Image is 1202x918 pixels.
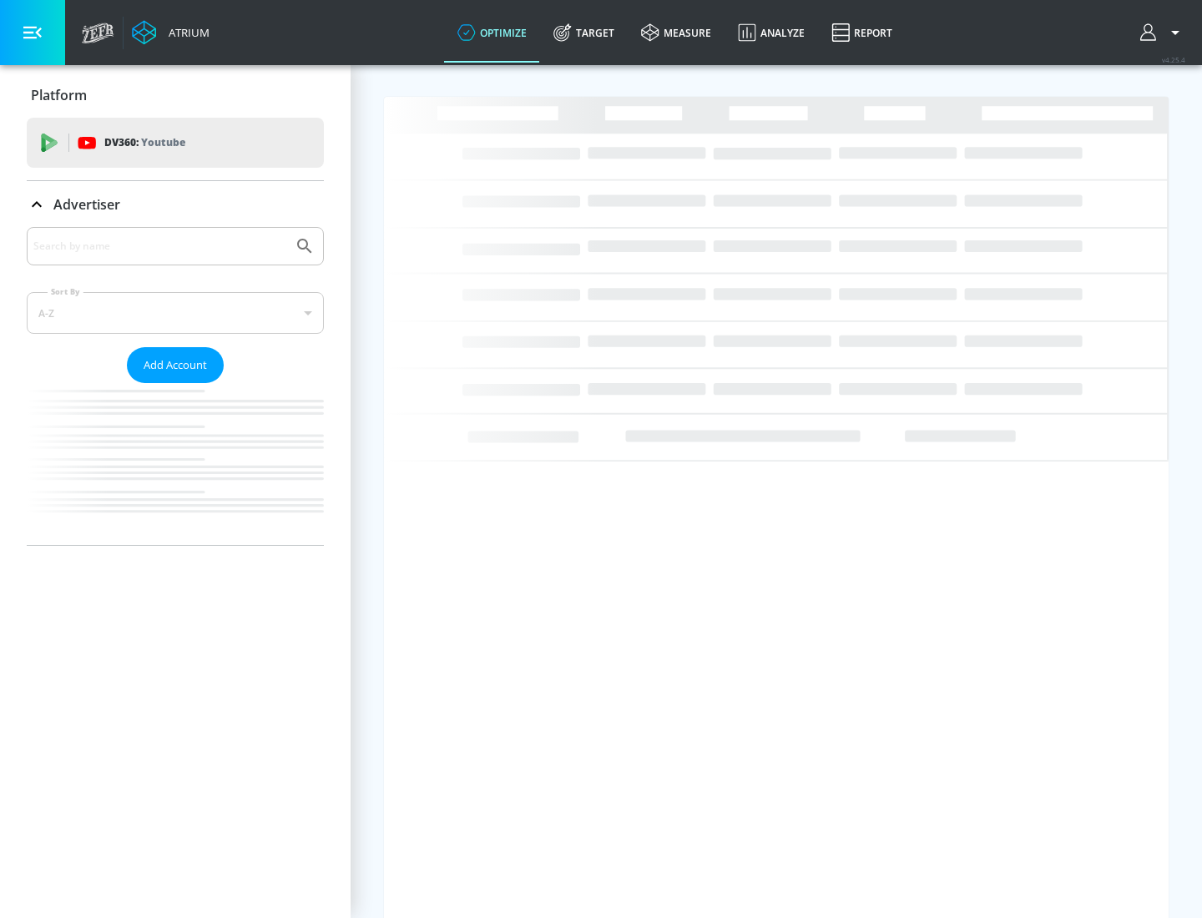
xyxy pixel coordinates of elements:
a: Target [540,3,628,63]
div: Platform [27,72,324,119]
p: DV360: [104,134,185,152]
input: Search by name [33,235,286,257]
div: Advertiser [27,181,324,228]
span: v 4.25.4 [1162,55,1185,64]
p: Youtube [141,134,185,151]
a: optimize [444,3,540,63]
a: Atrium [132,20,210,45]
a: Analyze [725,3,818,63]
div: Atrium [162,25,210,40]
span: Add Account [144,356,207,375]
div: Advertiser [27,227,324,545]
nav: list of Advertiser [27,383,324,545]
div: DV360: Youtube [27,118,324,168]
button: Add Account [127,347,224,383]
label: Sort By [48,286,83,297]
div: A-Z [27,292,324,334]
a: measure [628,3,725,63]
p: Advertiser [53,195,120,214]
a: Report [818,3,906,63]
p: Platform [31,86,87,104]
